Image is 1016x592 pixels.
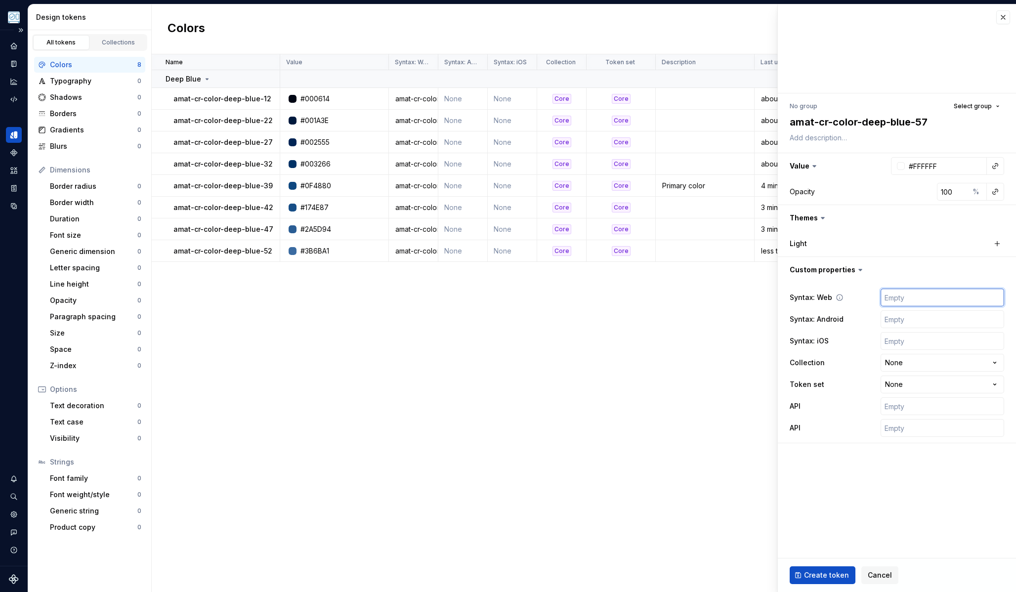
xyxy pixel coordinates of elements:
div: 0 [137,280,141,288]
a: Gradients0 [34,122,145,138]
div: 0 [137,182,141,190]
div: Storybook stories [6,180,22,196]
a: Borders0 [34,106,145,122]
td: None [488,218,537,240]
input: Empty [881,419,1004,437]
p: amat-cr-color-deep-blue-22 [173,116,273,126]
div: Core [612,116,631,126]
div: Analytics [6,74,22,89]
div: Notifications [6,471,22,487]
div: Core [612,181,631,191]
button: Cancel [861,566,898,584]
td: None [438,197,488,218]
div: #001A3E [300,116,329,126]
td: None [488,88,537,110]
input: e.g. #000000 [905,157,987,175]
td: None [488,131,537,153]
div: 0 [137,110,141,118]
p: amat-cr-color-deep-blue-32 [173,159,273,169]
div: Core [612,224,631,234]
div: 0 [137,231,141,239]
button: Create token [790,566,855,584]
div: Dimensions [50,165,141,175]
div: amat-cr-color-deep-blue-22 [389,116,437,126]
a: Documentation [6,56,22,72]
div: #003266 [300,159,331,169]
label: API [790,401,801,411]
td: None [488,175,537,197]
div: Collections [94,39,143,46]
p: Description [662,58,696,66]
div: Assets [6,163,22,178]
button: Expand sidebar [14,23,28,37]
div: amat-cr-color-deep-blue-39 [389,181,437,191]
p: amat-cr-color-deep-blue-42 [173,203,273,212]
a: Data sources [6,198,22,214]
div: No group [790,102,817,110]
a: Blurs0 [34,138,145,154]
div: Core [612,137,631,147]
div: 3 minutes ago [755,224,823,234]
div: about 2 hours ago [755,137,823,147]
div: Design tokens [6,127,22,143]
p: amat-cr-color-deep-blue-39 [173,181,273,191]
a: Shadows0 [34,89,145,105]
a: Visibility0 [46,430,145,446]
div: 0 [137,93,141,101]
label: Syntax: Web [790,293,832,302]
span: Select group [954,102,992,110]
div: amat-cr-color-deep-blue-27 [389,137,437,147]
div: 0 [137,248,141,255]
a: Line height0 [46,276,145,292]
div: Generic string [50,506,137,516]
div: 0 [137,215,141,223]
td: None [438,153,488,175]
div: 0 [137,507,141,515]
div: about 2 hours ago [755,159,823,169]
div: Core [552,203,571,212]
a: Home [6,38,22,54]
div: 3 minutes ago [755,203,823,212]
a: Generic string0 [46,503,145,519]
div: Core [552,181,571,191]
input: Empty [881,310,1004,328]
a: Code automation [6,91,22,107]
div: less than a minute ago [755,246,823,256]
a: Components [6,145,22,161]
div: 0 [137,418,141,426]
div: amat-cr-color-deep-blue-42 [389,203,437,212]
div: 8 [137,61,141,69]
p: amat-cr-color-deep-blue-27 [173,137,273,147]
a: Product copy0 [46,519,145,535]
div: Core [612,94,631,104]
div: Core [612,246,631,256]
div: amat-cr-color-deep-blue-12 [389,94,437,104]
input: 100 [937,183,969,201]
a: Duration0 [46,211,145,227]
div: Product copy [50,522,137,532]
div: amat-cr-color-deep-blue-32 [389,159,437,169]
div: All tokens [37,39,86,46]
td: None [488,110,537,131]
div: amat-cr-color-deep-blue-47 [389,224,437,234]
div: #002555 [300,137,330,147]
div: Border width [50,198,137,208]
label: Light [790,239,807,249]
div: Options [50,384,141,394]
td: None [438,218,488,240]
div: 0 [137,362,141,370]
div: Paragraph spacing [50,312,137,322]
label: Syntax: iOS [790,336,829,346]
img: 42561505-682b-40b6-bedf-48f7694f46f7.png [8,11,20,23]
svg: Supernova Logo [9,574,19,584]
div: Gradients [50,125,137,135]
div: Font weight/style [50,490,137,500]
div: about 2 hours ago [755,94,823,104]
div: Duration [50,214,137,224]
div: Strings [50,457,141,467]
div: Shadows [50,92,137,102]
div: Generic dimension [50,247,137,256]
div: Core [552,159,571,169]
